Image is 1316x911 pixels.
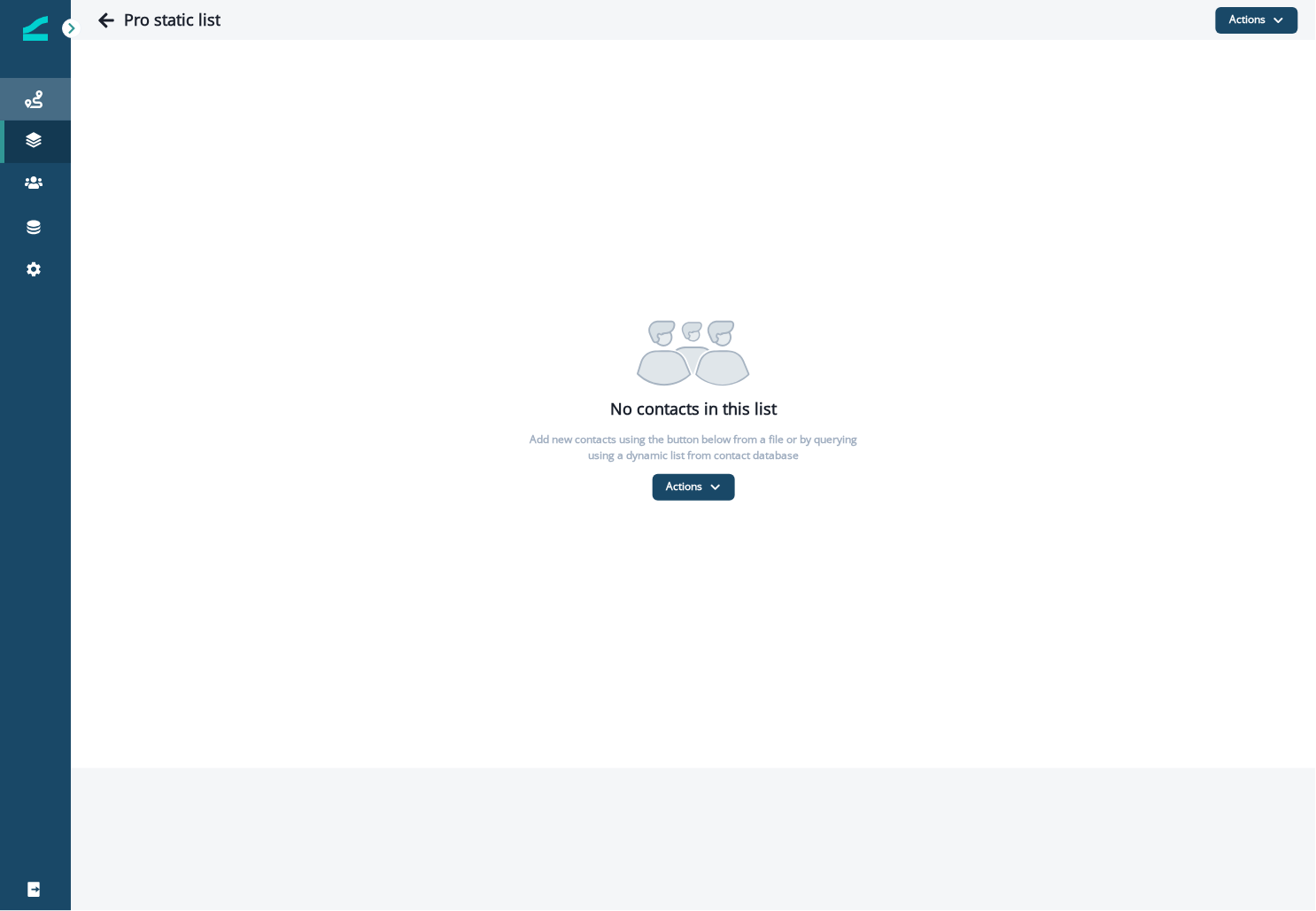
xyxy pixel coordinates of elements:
[89,3,124,38] button: Go back
[653,474,735,501] button: Actions
[124,11,221,30] h1: Pro static list
[516,432,871,463] p: Add new contacts using the button below from a file or by querying using a dynamic list from cont...
[1216,7,1298,34] button: Actions
[23,16,48,41] img: Inflection
[637,308,750,386] img: Contacts
[610,397,777,421] p: No contacts in this list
